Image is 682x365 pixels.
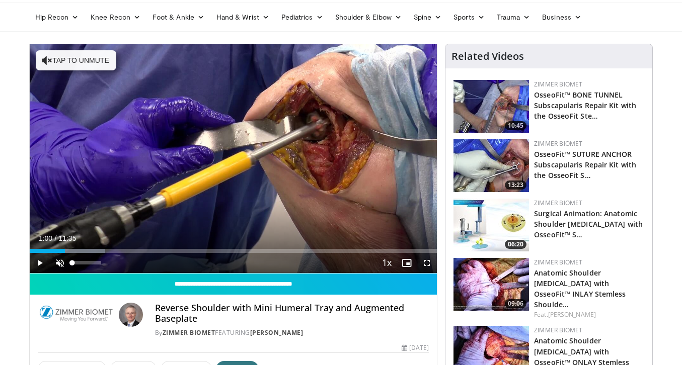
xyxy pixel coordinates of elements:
[453,139,529,192] a: 13:23
[453,80,529,133] a: 10:45
[534,139,582,148] a: Zimmer Biomet
[548,310,596,319] a: [PERSON_NAME]
[534,149,636,180] a: OsseoFit™ SUTURE ANCHOR Subscapularis Repair Kit with the OsseoFit S…
[402,343,429,352] div: [DATE]
[250,328,304,337] a: [PERSON_NAME]
[534,199,582,207] a: Zimmer Biomet
[417,253,437,273] button: Fullscreen
[534,326,582,334] a: Zimmer Biomet
[30,249,437,253] div: Progress Bar
[451,50,524,62] h4: Related Videos
[534,90,636,121] a: OsseoFit™ BONE TUNNEL Subscapularis Repair Kit with the OsseoFit Ste…
[453,199,529,251] a: 06:20
[146,7,210,27] a: Foot & Ankle
[453,80,529,133] img: 2f1af013-60dc-4d4f-a945-c3496bd90c6e.150x105_q85_crop-smart_upscale.jpg
[50,253,70,273] button: Unmute
[536,7,587,27] a: Business
[534,310,644,319] div: Feat.
[163,328,215,337] a: Zimmer Biomet
[397,253,417,273] button: Enable picture-in-picture mode
[29,7,85,27] a: Hip Recon
[155,328,429,337] div: By FEATURING
[30,253,50,273] button: Play
[119,303,143,327] img: Avatar
[55,234,57,242] span: /
[447,7,491,27] a: Sports
[453,199,529,251] img: 84e7f812-2061-4fff-86f6-cdff29f66ef4.150x105_q85_crop-smart_upscale.jpg
[39,234,52,242] span: 1:00
[36,50,116,70] button: Tap to unmute
[58,234,76,242] span: 11:35
[505,240,526,249] span: 06:20
[408,7,447,27] a: Spine
[30,44,437,273] video-js: Video Player
[275,7,329,27] a: Pediatrics
[210,7,275,27] a: Hand & Wrist
[534,80,582,88] a: Zimmer Biomet
[491,7,537,27] a: Trauma
[505,121,526,130] span: 10:45
[155,303,429,324] h4: Reverse Shoulder with Mini Humeral Tray and Augmented Baseplate
[329,7,408,27] a: Shoulder & Elbow
[534,268,626,309] a: Anatomic Shoulder [MEDICAL_DATA] with OsseoFit™ INLAY Stemless Shoulde…
[534,209,643,239] a: Surgical Animation: Anatomic Shoulder [MEDICAL_DATA] with OsseoFit™ S…
[453,258,529,311] a: 09:06
[534,258,582,266] a: Zimmer Biomet
[38,303,115,327] img: Zimmer Biomet
[453,139,529,192] img: 40c8acad-cf15-4485-a741-123ec1ccb0c0.150x105_q85_crop-smart_upscale.jpg
[505,180,526,190] span: 13:23
[453,258,529,311] img: 59d0d6d9-feca-4357-b9cd-4bad2cd35cb6.150x105_q85_crop-smart_upscale.jpg
[72,261,101,264] div: Volume Level
[505,299,526,308] span: 09:06
[376,253,397,273] button: Playback Rate
[85,7,146,27] a: Knee Recon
